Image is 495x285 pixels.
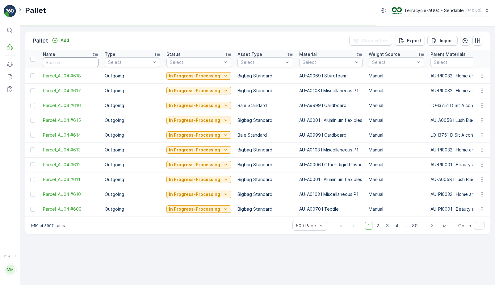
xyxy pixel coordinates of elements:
a: Parcel_AU04 #618 [43,73,99,79]
a: Parcel_AU04 #610 [43,191,99,197]
a: Parcel_AU04 #614 [43,132,99,138]
p: In Progress-Processing [169,176,220,183]
td: Outgoing [102,202,163,217]
td: Bale Standard [234,128,296,142]
p: In Progress-Processing [169,147,220,153]
td: Manual [366,202,427,217]
div: Toggle Row Selected [30,88,35,93]
p: In Progress-Processing [169,132,220,138]
td: Outgoing [102,172,163,187]
span: Go To [458,223,471,229]
button: Import [427,36,458,46]
button: In Progress-Processing [166,87,231,94]
td: Bigbag Standard [234,142,296,157]
td: Outgoing [102,142,163,157]
span: 2 [374,222,382,230]
td: Outgoing [102,113,163,128]
td: Bigbag Standard [234,157,296,172]
button: Add [49,37,72,44]
p: Asset Type [237,51,262,57]
div: Toggle Row Selected [30,192,35,197]
input: Search [43,57,99,67]
td: Bigbag Standard [234,83,296,98]
p: Material [299,51,317,57]
a: Parcel_AU04 #613 [43,147,99,153]
p: Import [440,38,454,44]
a: Parcel_AU04 #612 [43,162,99,168]
p: ... [404,222,408,230]
p: Weight Source [369,51,400,57]
div: MM [5,265,15,275]
td: AU-A0069 I Styrofoam [296,68,366,83]
td: Manual [366,98,427,113]
td: Outgoing [102,187,163,202]
td: Outgoing [102,128,163,142]
p: Name [43,51,55,57]
div: Toggle Row Selected [30,103,35,108]
div: Toggle Row Selected [30,133,35,138]
td: Manual [366,157,427,172]
span: 1 [365,222,372,230]
button: In Progress-Processing [166,72,231,80]
button: In Progress-Processing [166,146,231,154]
p: In Progress-Processing [169,88,220,94]
td: Bigbag Standard [234,187,296,202]
td: Manual [366,187,427,202]
p: In Progress-Processing [169,73,220,79]
span: 80 [409,222,420,230]
p: Select [372,59,415,65]
p: Clear Filters [362,38,388,44]
td: Bale Standard [234,98,296,113]
img: logo [4,5,16,17]
td: Manual [366,142,427,157]
a: Parcel_AU04 #611 [43,176,99,183]
p: Select [241,59,283,65]
button: In Progress-Processing [166,205,231,213]
td: Manual [366,68,427,83]
td: AU-A0103 I Miscellaneous P1 [296,83,366,98]
td: Manual [366,172,427,187]
p: In Progress-Processing [169,117,220,123]
p: Select [108,59,151,65]
img: terracycle_logo.png [392,7,402,14]
span: Parcel_AU04 #609 [43,206,99,212]
p: Type [105,51,115,57]
p: Terracycle-AU04 - Sendable [404,7,464,14]
td: Outgoing [102,83,163,98]
td: AU-A9999 I Cardboard [296,98,366,113]
a: Parcel_AU04 #617 [43,88,99,94]
div: Toggle Row Selected [30,118,35,123]
button: In Progress-Processing [166,102,231,109]
button: In Progress-Processing [166,191,231,198]
td: Outgoing [102,157,163,172]
td: Manual [366,128,427,142]
td: Outgoing [102,68,163,83]
p: Select [303,59,353,65]
div: Toggle Row Selected [30,207,35,212]
p: Export [407,38,421,44]
p: Pallet [25,6,46,15]
button: In Progress-Processing [166,117,231,124]
button: In Progress-Processing [166,176,231,183]
p: Add [61,37,69,43]
p: Pallet [33,36,48,45]
a: Parcel_AU04 #616 [43,102,99,109]
td: Bigbag Standard [234,68,296,83]
p: ( +10:00 ) [466,8,481,13]
p: In Progress-Processing [169,191,220,197]
div: Toggle Row Selected [30,177,35,182]
a: Parcel_AU04 #615 [43,117,99,123]
p: Select [170,59,222,65]
td: AU-A0001 I Aluminium flexibles [296,172,366,187]
span: 3 [383,222,392,230]
button: MM [4,259,16,280]
p: In Progress-Processing [169,162,220,168]
td: Manual [366,83,427,98]
p: Parent Materials [430,51,466,57]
